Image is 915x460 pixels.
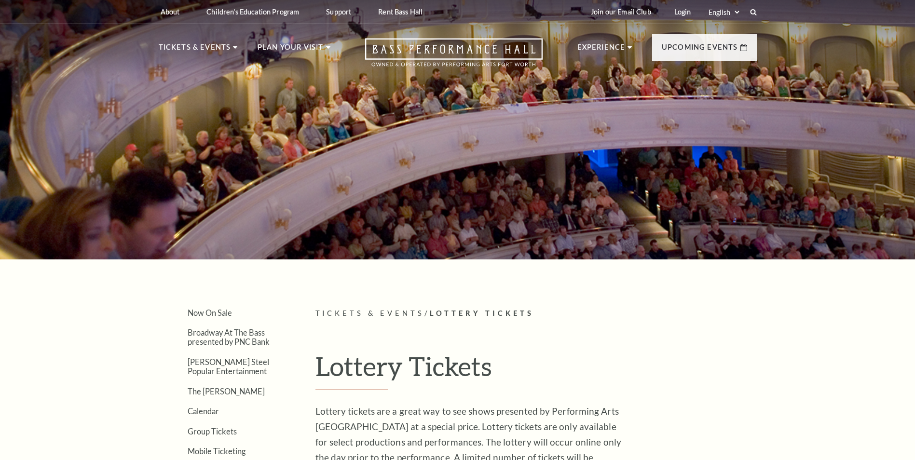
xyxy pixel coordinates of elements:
a: Now On Sale [188,308,232,317]
p: About [161,8,180,16]
p: Tickets & Events [159,41,231,59]
h1: Lottery Tickets [315,351,757,390]
a: Mobile Ticketing [188,446,246,456]
p: Children's Education Program [206,8,299,16]
a: [PERSON_NAME] Steel Popular Entertainment [188,357,269,376]
span: Lottery Tickets [430,309,534,317]
a: The [PERSON_NAME] [188,387,265,396]
span: Tickets & Events [315,309,425,317]
p: Rent Bass Hall [378,8,423,16]
p: Experience [577,41,626,59]
a: Calendar [188,406,219,416]
p: / [315,308,757,320]
p: Support [326,8,351,16]
a: Broadway At The Bass presented by PNC Bank [188,328,270,346]
select: Select: [707,8,741,17]
p: Plan Your Visit [258,41,324,59]
p: Upcoming Events [662,41,738,59]
a: Group Tickets [188,427,237,436]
